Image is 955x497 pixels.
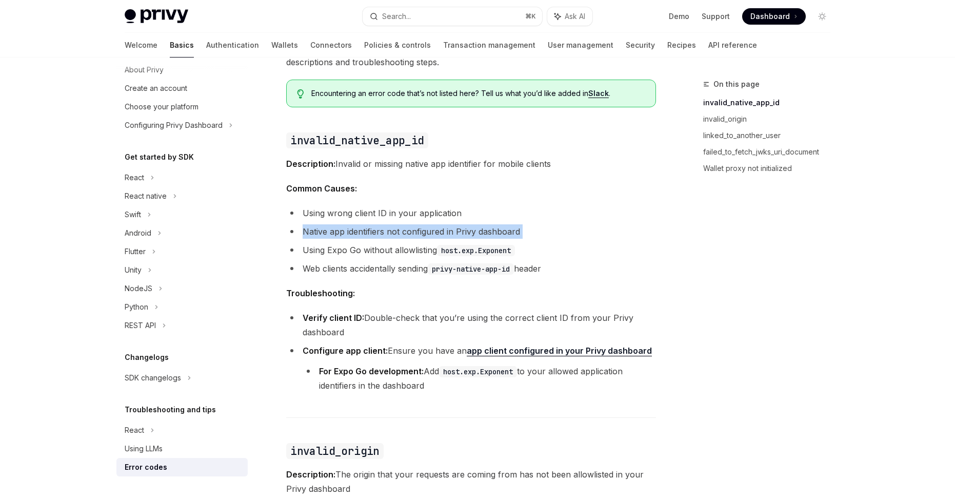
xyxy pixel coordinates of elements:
[286,467,656,496] span: The origin that your requests are coming from has not been allowlisted in your Privy dashboard
[443,33,535,58] a: Transaction management
[437,245,515,256] code: host.exp.Exponent
[742,8,806,25] a: Dashboard
[297,89,304,99] svg: Tip
[116,439,248,458] a: Using LLMs
[125,245,146,258] div: Flutter
[286,288,355,298] strong: Troubleshooting:
[703,160,839,177] a: Wallet proxy not initialized
[125,264,142,276] div: Unity
[467,346,652,356] a: app client configured in your Privy dashboard
[303,364,656,393] li: Add to your allowed application identifiers in the dashboard
[702,11,730,22] a: Support
[286,159,335,169] strong: Description:
[125,9,188,24] img: light logo
[669,11,689,22] a: Demo
[170,33,194,58] a: Basics
[548,33,613,58] a: User management
[310,33,352,58] a: Connectors
[125,190,167,202] div: React native
[125,82,187,94] div: Create an account
[125,151,194,163] h5: Get started by SDK
[125,351,169,364] h5: Changelogs
[286,443,384,459] code: invalid_origin
[565,11,585,22] span: Ask AI
[286,469,335,480] strong: Description:
[703,94,839,111] a: invalid_native_app_id
[125,461,167,473] div: Error codes
[286,132,428,148] code: invalid_native_app_id
[286,243,656,257] li: Using Expo Go without allowlisting
[439,366,517,377] code: host.exp.Exponent
[125,443,163,455] div: Using LLMs
[286,261,656,276] li: Web clients accidentally sending header
[525,12,536,21] span: ⌘ K
[125,301,148,313] div: Python
[125,424,144,436] div: React
[116,79,248,98] a: Create an account
[547,7,592,26] button: Ask AI
[116,98,248,116] a: Choose your platform
[125,208,141,221] div: Swift
[125,319,156,332] div: REST API
[319,366,424,376] strong: For Expo Go development:
[125,119,223,131] div: Configuring Privy Dashboard
[286,157,656,171] span: Invalid or missing native app identifier for mobile clients
[708,33,757,58] a: API reference
[271,33,298,58] a: Wallets
[125,282,152,295] div: NodeJS
[125,101,198,113] div: Choose your platform
[125,227,151,239] div: Android
[364,33,431,58] a: Policies & controls
[703,127,839,144] a: linked_to_another_user
[116,458,248,476] a: Error codes
[626,33,655,58] a: Security
[286,224,656,239] li: Native app identifiers not configured in Privy dashboard
[703,111,839,127] a: invalid_origin
[428,263,514,275] code: privy-native-app-id
[286,311,656,339] li: Double-check that you’re using the correct client ID from your Privy dashboard
[667,33,696,58] a: Recipes
[814,8,830,25] button: Toggle dark mode
[713,78,760,90] span: On this page
[125,33,157,58] a: Welcome
[703,144,839,160] a: failed_to_fetch_jwks_uri_document
[311,88,645,99] span: Encountering an error code that’s not listed here? Tell us what you’d like added in .
[303,313,364,323] strong: Verify client ID:
[363,7,542,26] button: Search...⌘K
[303,346,388,356] strong: Configure app client:
[750,11,790,22] span: Dashboard
[125,171,144,184] div: React
[286,206,656,220] li: Using wrong client ID in your application
[125,372,181,384] div: SDK changelogs
[206,33,259,58] a: Authentication
[382,10,411,23] div: Search...
[125,404,216,416] h5: Troubleshooting and tips
[286,343,656,393] li: Ensure you have an
[286,183,357,194] strong: Common Causes:
[588,89,609,98] a: Slack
